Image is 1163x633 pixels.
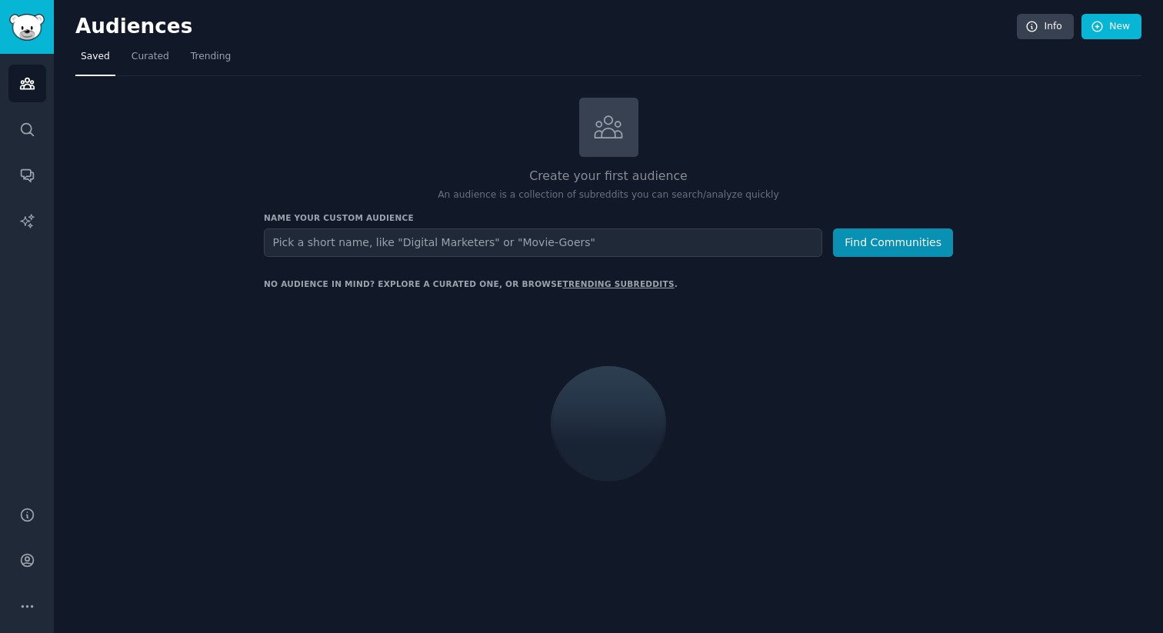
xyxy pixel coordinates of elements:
[75,15,1017,39] h2: Audiences
[264,167,953,186] h2: Create your first audience
[833,228,953,257] button: Find Communities
[1017,14,1074,40] a: Info
[81,50,110,64] span: Saved
[132,50,169,64] span: Curated
[264,212,953,223] h3: Name your custom audience
[191,50,231,64] span: Trending
[1081,14,1141,40] a: New
[264,278,678,289] div: No audience in mind? Explore a curated one, or browse .
[126,45,175,76] a: Curated
[264,228,822,257] input: Pick a short name, like "Digital Marketers" or "Movie-Goers"
[75,45,115,76] a: Saved
[264,188,953,202] p: An audience is a collection of subreddits you can search/analyze quickly
[562,279,674,288] a: trending subreddits
[9,14,45,41] img: GummySearch logo
[185,45,236,76] a: Trending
